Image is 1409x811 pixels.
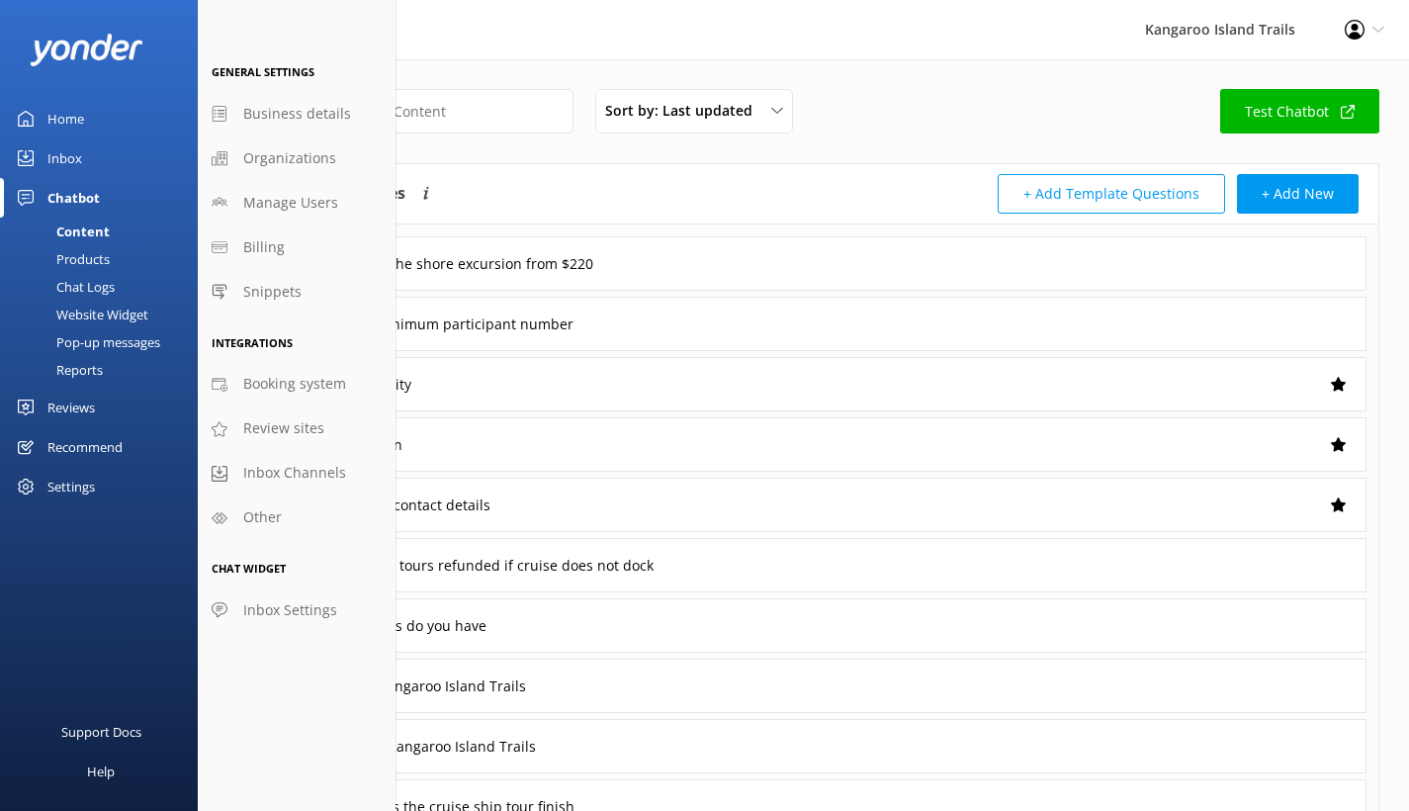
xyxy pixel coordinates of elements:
[12,245,110,273] div: Products
[198,496,396,540] a: Other
[243,506,282,528] span: Other
[998,174,1225,214] button: + Add Template Questions
[243,599,337,621] span: Inbox Settings
[12,328,160,356] div: Pop-up messages
[12,301,198,328] a: Website Widget
[47,99,84,138] div: Home
[198,270,396,315] a: Snippets
[12,218,198,245] a: Content
[198,225,396,270] a: Billing
[605,100,764,122] span: Sort by: Last updated
[243,281,302,303] span: Snippets
[12,273,115,301] div: Chat Logs
[243,192,338,214] span: Manage Users
[47,138,82,178] div: Inbox
[243,373,346,395] span: Booking system
[198,451,396,496] a: Inbox Channels
[243,462,346,484] span: Inbox Channels
[212,64,314,79] span: General Settings
[198,92,396,136] a: Business details
[212,335,293,350] span: Integrations
[243,417,324,439] span: Review sites
[1237,174,1359,214] button: + Add New
[198,406,396,451] a: Review sites
[47,427,123,467] div: Recommend
[12,273,198,301] a: Chat Logs
[243,147,336,169] span: Organizations
[12,356,198,384] a: Reports
[12,356,103,384] div: Reports
[198,362,396,406] a: Booking system
[198,588,396,633] a: Inbox Settings
[1220,89,1379,134] a: Test Chatbot
[243,103,351,125] span: Business details
[198,181,396,225] a: Manage Users
[12,218,110,245] div: Content
[12,301,148,328] div: Website Widget
[47,467,95,506] div: Settings
[87,752,115,791] div: Help
[47,388,95,427] div: Reviews
[212,561,286,576] span: Chat Widget
[61,712,141,752] div: Support Docs
[30,34,143,66] img: yonder-white-logo.png
[12,328,198,356] a: Pop-up messages
[12,245,198,273] a: Products
[243,236,285,258] span: Billing
[47,178,100,218] div: Chatbot
[198,136,396,181] a: Organizations
[227,89,573,134] input: Search all Chatbot Content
